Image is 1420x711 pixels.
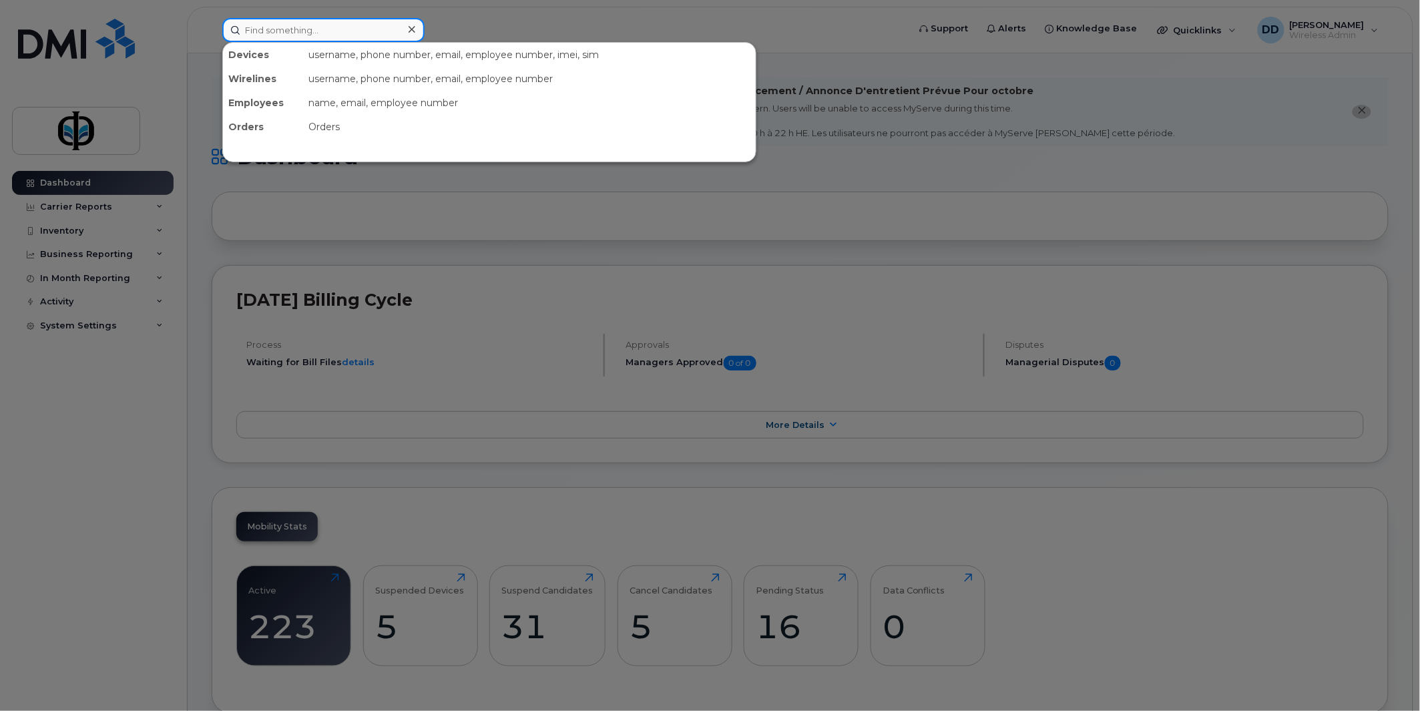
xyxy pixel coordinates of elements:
[223,43,303,67] div: Devices
[223,67,303,91] div: Wirelines
[303,43,756,67] div: username, phone number, email, employee number, imei, sim
[223,91,303,115] div: Employees
[303,91,756,115] div: name, email, employee number
[223,115,303,139] div: Orders
[303,67,756,91] div: username, phone number, email, employee number
[303,115,756,139] div: Orders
